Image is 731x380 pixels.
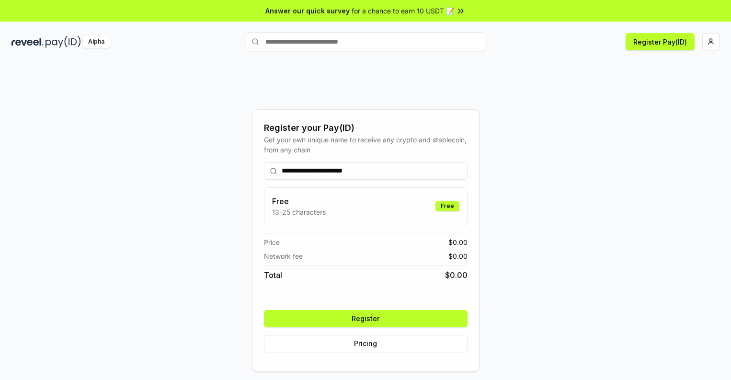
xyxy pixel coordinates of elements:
[11,36,44,48] img: reveel_dark
[264,135,468,155] div: Get your own unique name to receive any crypto and stablecoin, from any chain
[352,6,454,16] span: for a chance to earn 10 USDT 📝
[264,251,303,261] span: Network fee
[46,36,81,48] img: pay_id
[265,6,350,16] span: Answer our quick survey
[264,121,468,135] div: Register your Pay(ID)
[272,207,326,217] p: 13-25 characters
[83,36,110,48] div: Alpha
[264,269,282,281] span: Total
[435,201,459,211] div: Free
[448,251,468,261] span: $ 0.00
[264,310,468,327] button: Register
[445,269,468,281] span: $ 0.00
[264,237,280,247] span: Price
[448,237,468,247] span: $ 0.00
[272,196,326,207] h3: Free
[626,33,695,50] button: Register Pay(ID)
[264,335,468,352] button: Pricing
